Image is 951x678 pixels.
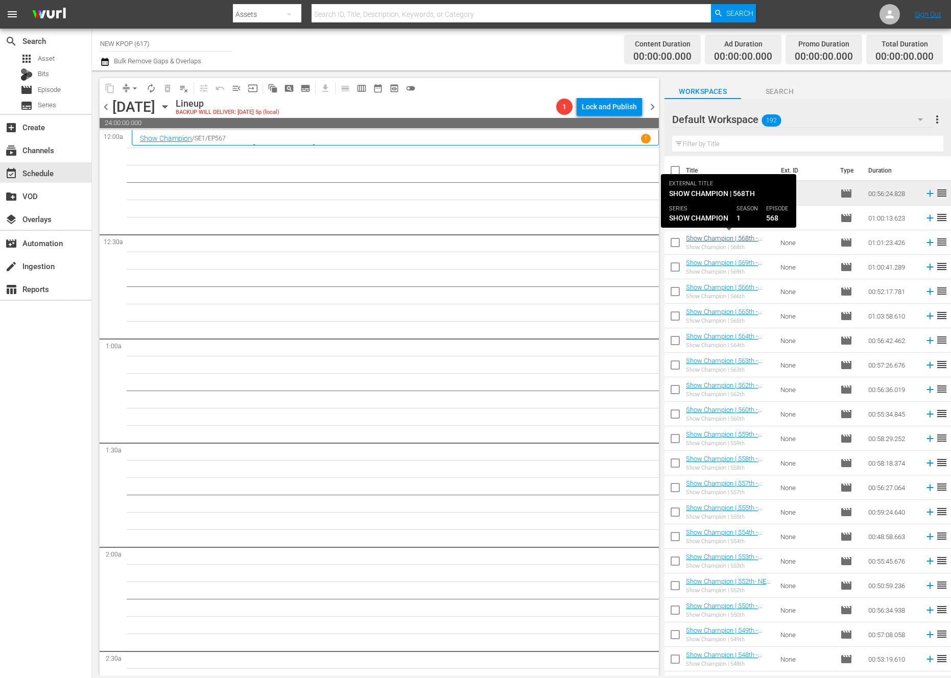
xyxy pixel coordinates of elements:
[862,156,923,185] th: Duration
[353,80,370,96] span: Week Calendar View
[924,531,936,542] svg: Add to Schedule
[633,37,692,51] div: Content Duration
[686,416,772,422] div: Show Champion | 560th
[130,83,140,93] span: arrow_drop_down
[936,309,948,322] span: reorder
[864,573,920,598] td: 00:50:59.236
[686,318,772,324] div: Show Champion | 565th
[633,51,692,63] span: 00:00:00.000
[20,84,33,96] span: Episode
[936,187,948,199] span: reorder
[686,577,772,600] a: Show Champion | 552th- NEW [DOMAIN_NAME] - SSTV - 202504
[775,156,834,185] th: Ext. ID
[924,237,936,248] svg: Add to Schedule
[840,285,852,298] span: Episode
[931,107,943,132] button: more_vert
[864,328,920,353] td: 00:56:42.462
[686,210,772,233] a: Show Champion | 570th - NEW [DOMAIN_NAME] - SSTV - 202509
[711,4,756,22] button: Search
[686,293,772,300] div: Show Champion | 566th
[686,651,772,674] a: Show Champion | 548th - NEW [DOMAIN_NAME] - SSTV - 202504
[936,358,948,371] span: reorder
[5,237,17,250] span: Automation
[686,553,772,576] a: Show Champion | 553th - NEW [DOMAIN_NAME] - SSTV - 202505
[686,514,772,520] div: Show Champion | 555th
[179,83,189,93] span: playlist_remove_outlined
[864,622,920,647] td: 00:57:08.058
[840,506,852,518] span: Episode
[924,310,936,322] svg: Add to Schedule
[924,286,936,297] svg: Add to Schedule
[686,259,772,282] a: Show Champion | 569th - NEW [DOMAIN_NAME] - SSTV - 202509
[864,377,920,402] td: 00:56:36.019
[686,430,772,453] a: Show Champion | 559th - NEW [DOMAIN_NAME] - SSTV - 202506
[146,83,156,93] span: autorenew_outlined
[38,69,49,79] span: Bits
[686,156,775,185] th: Title
[864,598,920,622] td: 00:56:34.938
[212,80,228,96] span: Revert to Primary Episode
[686,357,772,380] a: Show Champion | 563th - NEW [DOMAIN_NAME] - SSTV - 202508
[686,440,772,447] div: Show Champion | 559th
[864,279,920,304] td: 00:52:17.781
[356,83,367,93] span: calendar_view_week_outlined
[864,353,920,377] td: 00:57:26.676
[386,80,402,96] span: View Backup
[686,612,772,618] div: Show Champion | 550th
[840,530,852,543] span: Episode
[924,335,936,346] svg: Add to Schedule
[686,381,772,404] a: Show Champion | 562th - NEW [DOMAIN_NAME] - SSTV - 202508
[776,377,836,402] td: None
[924,212,936,224] svg: Add to Schedule
[686,504,772,527] a: Show Champion | 555th - NEW [DOMAIN_NAME] - SSTV - 202505
[776,524,836,549] td: None
[924,580,936,591] svg: Add to Schedule
[121,83,131,93] span: compress
[245,80,261,96] span: Update Metadata from Key Asset
[334,78,353,98] span: Day Calendar View
[936,530,948,542] span: reorder
[936,505,948,518] span: reorder
[924,457,936,469] svg: Add to Schedule
[646,101,659,113] span: chevron_right
[776,255,836,279] td: None
[686,269,772,275] div: Show Champion | 569th
[686,342,772,349] div: Show Champion | 564th
[776,304,836,328] td: None
[192,78,212,98] span: Customize Events
[5,213,17,226] span: Overlays
[261,78,281,98] span: Refresh All Search Blocks
[936,481,948,493] span: reorder
[686,479,772,502] a: Show Champion | 557th - NEW [DOMAIN_NAME] - SSTV - 202506
[936,211,948,224] span: reorder
[644,135,648,142] p: 1
[840,187,852,200] span: Episode
[231,83,242,93] span: menu_open
[248,83,258,93] span: input
[924,433,936,444] svg: Add to Schedule
[686,528,772,551] a: Show Champion | 554th - NEW [DOMAIN_NAME] - SSTV - 202505
[38,85,61,95] span: Episode
[931,113,943,126] span: more_vert
[840,383,852,396] span: Episode
[924,506,936,518] svg: Add to Schedule
[5,260,17,273] span: Ingestion
[936,260,948,273] span: reorder
[268,83,278,93] span: auto_awesome_motion_outlined
[5,144,17,157] span: Channels
[840,334,852,347] span: Episode
[776,598,836,622] td: None
[840,555,852,567] span: Episode
[840,408,852,420] span: Episode
[776,622,836,647] td: None
[100,118,659,128] span: 24:00:00.000
[6,8,18,20] span: menu
[840,481,852,494] span: Episode
[686,636,772,643] div: Show Champion | 549th
[834,156,862,185] th: Type
[795,51,853,63] span: 00:00:00.000
[924,359,936,371] svg: Add to Schedule
[840,579,852,592] span: Episode
[686,661,772,667] div: Show Champion | 548th
[864,230,920,255] td: 01:01:23.426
